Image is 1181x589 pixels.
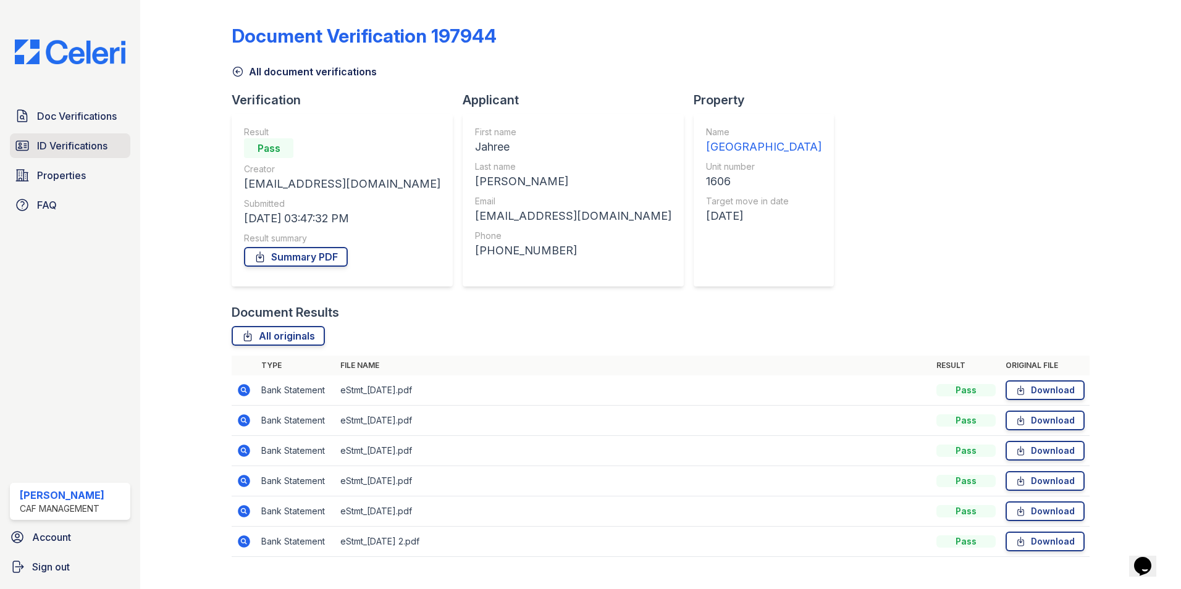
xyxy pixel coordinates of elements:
a: Download [1006,471,1085,491]
a: All originals [232,326,325,346]
div: Verification [232,91,463,109]
div: Applicant [463,91,694,109]
div: Result summary [244,232,440,244]
a: Download [1006,532,1085,551]
a: ID Verifications [10,133,130,158]
td: eStmt_[DATE].pdf [335,375,931,406]
span: Sign out [32,559,70,574]
div: Pass [244,138,293,158]
div: Name [706,126,822,138]
a: All document verifications [232,64,377,79]
a: Download [1006,411,1085,430]
div: Last name [475,161,671,173]
div: Creator [244,163,440,175]
div: First name [475,126,671,138]
a: FAQ [10,193,130,217]
div: CAF Management [20,503,104,515]
div: Unit number [706,161,822,173]
a: Sign out [5,554,135,579]
div: [EMAIL_ADDRESS][DOMAIN_NAME] [475,207,671,225]
div: [PERSON_NAME] [475,173,671,190]
a: Doc Verifications [10,104,130,128]
th: Type [256,356,335,375]
td: Bank Statement [256,466,335,496]
th: Original file [1001,356,1090,375]
span: Properties [37,168,86,183]
div: Email [475,195,671,207]
span: ID Verifications [37,138,107,153]
iframe: chat widget [1129,540,1169,577]
a: Download [1006,441,1085,461]
div: [PERSON_NAME] [20,488,104,503]
td: eStmt_[DATE].pdf [335,436,931,466]
td: eStmt_[DATE].pdf [335,496,931,527]
td: Bank Statement [256,496,335,527]
td: eStmt_[DATE] 2.pdf [335,527,931,557]
div: Target move in date [706,195,822,207]
a: Summary PDF [244,247,348,267]
div: Document Results [232,304,339,321]
a: Account [5,525,135,549]
a: Properties [10,163,130,188]
td: eStmt_[DATE].pdf [335,406,931,436]
span: FAQ [37,198,57,212]
div: [EMAIL_ADDRESS][DOMAIN_NAME] [244,175,440,193]
div: Pass [936,445,996,457]
div: Document Verification 197944 [232,25,497,47]
div: Pass [936,414,996,427]
td: eStmt_[DATE].pdf [335,466,931,496]
div: Pass [936,505,996,517]
div: [DATE] [706,207,822,225]
div: 1606 [706,173,822,190]
a: Download [1006,501,1085,521]
div: [GEOGRAPHIC_DATA] [706,138,822,156]
div: [PHONE_NUMBER] [475,242,671,259]
img: CE_Logo_Blue-a8612792a0a2168367f1c8372b55b34899dd931a85d93a1a3d3e32e68fde9ad4.png [5,40,135,64]
div: Result [244,126,440,138]
th: Result [931,356,1001,375]
th: File name [335,356,931,375]
div: Submitted [244,198,440,210]
td: Bank Statement [256,375,335,406]
span: Doc Verifications [37,109,117,123]
div: Jahree [475,138,671,156]
td: Bank Statement [256,406,335,436]
div: Phone [475,230,671,242]
a: Download [1006,380,1085,400]
td: Bank Statement [256,527,335,557]
td: Bank Statement [256,436,335,466]
div: Property [694,91,844,109]
a: Name [GEOGRAPHIC_DATA] [706,126,822,156]
div: Pass [936,475,996,487]
div: Pass [936,384,996,396]
div: Pass [936,535,996,548]
div: [DATE] 03:47:32 PM [244,210,440,227]
span: Account [32,530,71,545]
